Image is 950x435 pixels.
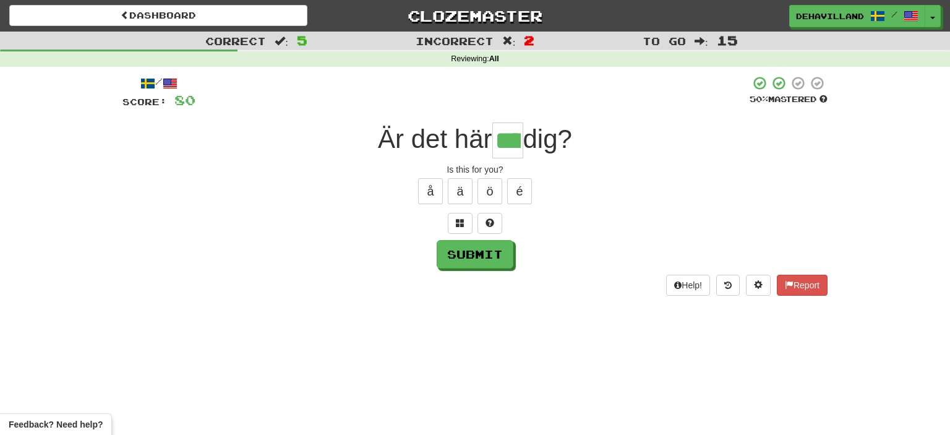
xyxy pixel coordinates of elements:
[789,5,925,27] a: deHavilland /
[477,213,502,234] button: Single letter hint - you only get 1 per sentence and score half the points! alt+h
[777,275,828,296] button: Report
[507,178,532,204] button: é
[750,94,768,104] span: 50 %
[122,163,828,176] div: Is this for you?
[750,94,828,105] div: Mastered
[122,97,167,107] span: Score:
[174,92,195,108] span: 80
[502,36,516,46] span: :
[448,178,473,204] button: ä
[297,33,307,48] span: 5
[524,33,534,48] span: 2
[666,275,710,296] button: Help!
[891,10,897,19] span: /
[416,35,494,47] span: Incorrect
[523,124,572,153] span: dig?
[796,11,864,22] span: deHavilland
[9,418,103,431] span: Open feedback widget
[122,75,195,91] div: /
[9,5,307,26] a: Dashboard
[448,213,473,234] button: Switch sentence to multiple choice alt+p
[326,5,624,27] a: Clozemaster
[477,178,502,204] button: ö
[643,35,686,47] span: To go
[275,36,288,46] span: :
[205,35,266,47] span: Correct
[695,36,708,46] span: :
[717,33,738,48] span: 15
[418,178,443,204] button: å
[489,54,499,63] strong: All
[716,275,740,296] button: Round history (alt+y)
[378,124,492,153] span: Är det här
[437,240,513,269] button: Submit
